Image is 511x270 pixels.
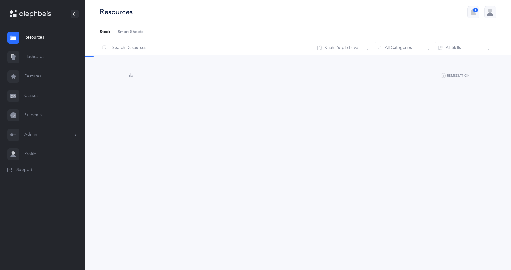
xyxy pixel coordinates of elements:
button: Kriah Purple Level [315,40,375,55]
button: Remediation [441,72,470,80]
button: 3 [467,6,479,18]
div: Resources [100,7,133,17]
button: All Categories [375,40,436,55]
span: Support [16,167,32,173]
span: File [127,73,133,78]
div: 3 [473,8,478,12]
input: Search Resources [99,40,315,55]
button: All Skills [436,40,496,55]
span: Smart Sheets [118,29,143,35]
